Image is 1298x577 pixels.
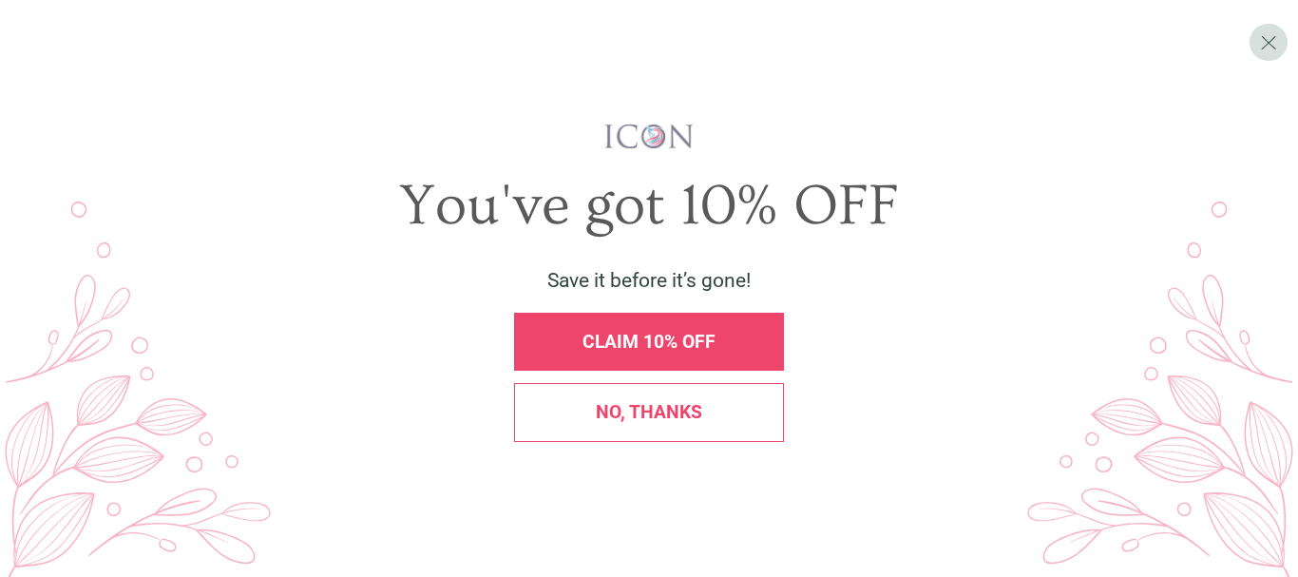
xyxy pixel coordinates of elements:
[547,269,751,292] span: Save it before it’s gone!
[596,401,702,423] span: No, thanks
[582,331,716,353] span: CLAIM 10% OFF
[399,173,899,239] span: You've got 10% OFF
[1260,29,1277,54] span: X
[602,123,697,150] img: iconwallstickersl_1754656298800.png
